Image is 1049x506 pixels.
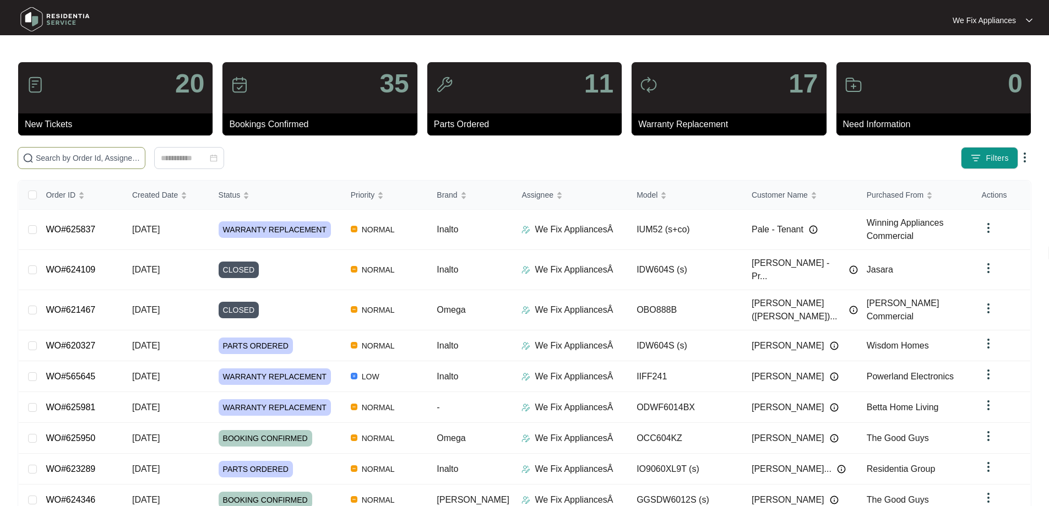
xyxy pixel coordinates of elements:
[351,226,357,232] img: Vercel Logo
[342,181,428,210] th: Priority
[521,189,553,201] span: Assignee
[628,361,743,392] td: IIFF241
[37,181,123,210] th: Order ID
[436,76,453,94] img: icon
[752,189,808,201] span: Customer Name
[867,298,939,321] span: [PERSON_NAME] Commercial
[628,454,743,485] td: IO9060XL9T (s)
[437,225,458,234] span: Inalto
[46,265,95,274] a: WO#624109
[231,76,248,94] img: icon
[982,460,995,474] img: dropdown arrow
[132,372,160,381] span: [DATE]
[521,265,530,274] img: Assigner Icon
[637,189,657,201] span: Model
[752,257,844,283] span: [PERSON_NAME] - Pr...
[982,399,995,412] img: dropdown arrow
[789,70,818,97] p: 17
[437,305,465,314] span: Omega
[982,337,995,350] img: dropdown arrow
[521,496,530,504] img: Assigner Icon
[521,372,530,381] img: Assigner Icon
[36,152,140,164] input: Search by Order Id, Assignee Name, Customer Name, Brand and Model
[970,153,981,164] img: filter icon
[867,433,929,443] span: The Good Guys
[219,338,293,354] span: PARTS ORDERED
[521,465,530,474] img: Assigner Icon
[357,432,399,445] span: NORMAL
[379,70,409,97] p: 35
[535,463,613,476] p: We Fix AppliancesÂ
[584,70,613,97] p: 11
[46,372,95,381] a: WO#565645
[867,372,954,381] span: Powerland Electronics
[428,181,513,210] th: Brand
[132,433,160,443] span: [DATE]
[46,402,95,412] a: WO#625981
[1026,18,1032,23] img: dropdown arrow
[752,339,824,352] span: [PERSON_NAME]
[437,464,458,474] span: Inalto
[434,118,622,131] p: Parts Ordered
[867,265,893,274] span: Jasara
[752,432,824,445] span: [PERSON_NAME]
[628,250,743,290] td: IDW604S (s)
[210,181,342,210] th: Status
[752,463,831,476] span: [PERSON_NAME]...
[219,262,259,278] span: CLOSED
[351,434,357,441] img: Vercel Logo
[521,306,530,314] img: Assigner Icon
[521,225,530,234] img: Assigner Icon
[351,465,357,472] img: Vercel Logo
[973,181,1030,210] th: Actions
[535,401,613,414] p: We Fix AppliancesÂ
[132,305,160,314] span: [DATE]
[986,153,1009,164] span: Filters
[867,464,936,474] span: Residentia Group
[46,464,95,474] a: WO#623289
[219,368,331,385] span: WARRANTY REPLACEMENT
[535,370,613,383] p: We Fix AppliancesÂ
[357,463,399,476] span: NORMAL
[521,403,530,412] img: Assigner Icon
[46,433,95,443] a: WO#625950
[132,341,160,350] span: [DATE]
[17,3,94,36] img: residentia service logo
[437,341,458,350] span: Inalto
[535,303,613,317] p: We Fix AppliancesÂ
[357,339,399,352] span: NORMAL
[219,461,293,477] span: PARTS ORDERED
[132,402,160,412] span: [DATE]
[437,433,465,443] span: Omega
[628,392,743,423] td: ODWF6014BX
[830,372,839,381] img: Info icon
[830,434,839,443] img: Info icon
[351,306,357,313] img: Vercel Logo
[867,189,923,201] span: Purchased From
[132,189,178,201] span: Created Date
[849,265,858,274] img: Info icon
[219,399,331,416] span: WARRANTY REPLACEMENT
[830,341,839,350] img: Info icon
[175,70,204,97] p: 20
[25,118,213,131] p: New Tickets
[46,495,95,504] a: WO#624346
[638,118,826,131] p: Warranty Replacement
[982,302,995,315] img: dropdown arrow
[535,339,613,352] p: We Fix AppliancesÂ
[357,223,399,236] span: NORMAL
[830,496,839,504] img: Info icon
[132,265,160,274] span: [DATE]
[628,181,743,210] th: Model
[123,181,210,210] th: Created Date
[513,181,628,210] th: Assignee
[46,341,95,350] a: WO#620327
[357,370,384,383] span: LOW
[132,225,160,234] span: [DATE]
[743,181,858,210] th: Customer Name
[752,401,824,414] span: [PERSON_NAME]
[628,210,743,250] td: IUM52 (s+co)
[628,290,743,330] td: OBO888B
[752,297,844,323] span: [PERSON_NAME] ([PERSON_NAME])...
[521,341,530,350] img: Assigner Icon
